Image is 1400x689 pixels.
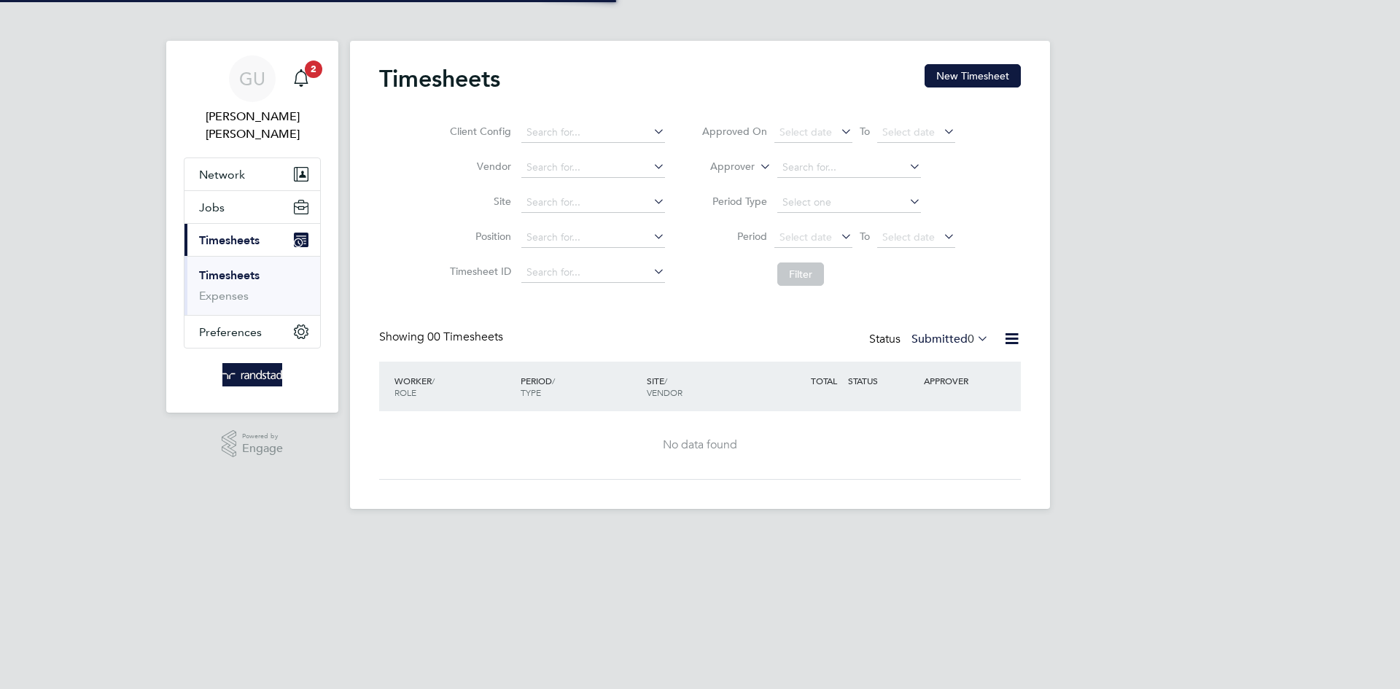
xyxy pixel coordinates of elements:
[521,157,665,178] input: Search for...
[239,69,265,88] span: GU
[664,375,667,386] span: /
[305,61,322,78] span: 2
[920,367,996,394] div: APPROVER
[882,230,935,244] span: Select date
[427,330,503,344] span: 00 Timesheets
[779,125,832,139] span: Select date
[184,224,320,256] button: Timesheets
[911,332,989,346] label: Submitted
[701,230,767,243] label: Period
[925,64,1021,87] button: New Timesheet
[379,64,500,93] h2: Timesheets
[446,160,511,173] label: Vendor
[184,108,321,143] span: Georgina Ulysses
[394,437,1006,453] div: No data found
[394,386,416,398] span: ROLE
[391,367,517,405] div: WORKER
[844,367,920,394] div: STATUS
[199,268,260,282] a: Timesheets
[521,262,665,283] input: Search for...
[446,195,511,208] label: Site
[199,325,262,339] span: Preferences
[689,160,755,174] label: Approver
[184,191,320,223] button: Jobs
[184,316,320,348] button: Preferences
[521,386,541,398] span: TYPE
[882,125,935,139] span: Select date
[517,367,643,405] div: PERIOD
[446,125,511,138] label: Client Config
[777,262,824,286] button: Filter
[287,55,316,102] a: 2
[701,125,767,138] label: Approved On
[855,227,874,246] span: To
[199,168,245,182] span: Network
[432,375,435,386] span: /
[222,363,283,386] img: randstad-logo-retina.png
[855,122,874,141] span: To
[199,289,249,303] a: Expenses
[446,230,511,243] label: Position
[779,230,832,244] span: Select date
[184,55,321,143] a: GU[PERSON_NAME] [PERSON_NAME]
[647,386,682,398] span: VENDOR
[242,443,283,455] span: Engage
[166,41,338,413] nav: Main navigation
[643,367,769,405] div: SITE
[521,192,665,213] input: Search for...
[446,265,511,278] label: Timesheet ID
[777,192,921,213] input: Select one
[184,256,320,315] div: Timesheets
[521,122,665,143] input: Search for...
[811,375,837,386] span: TOTAL
[222,430,284,458] a: Powered byEngage
[521,227,665,248] input: Search for...
[869,330,992,350] div: Status
[242,430,283,443] span: Powered by
[199,201,225,214] span: Jobs
[199,233,260,247] span: Timesheets
[552,375,555,386] span: /
[184,363,321,386] a: Go to home page
[701,195,767,208] label: Period Type
[968,332,974,346] span: 0
[379,330,506,345] div: Showing
[184,158,320,190] button: Network
[777,157,921,178] input: Search for...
